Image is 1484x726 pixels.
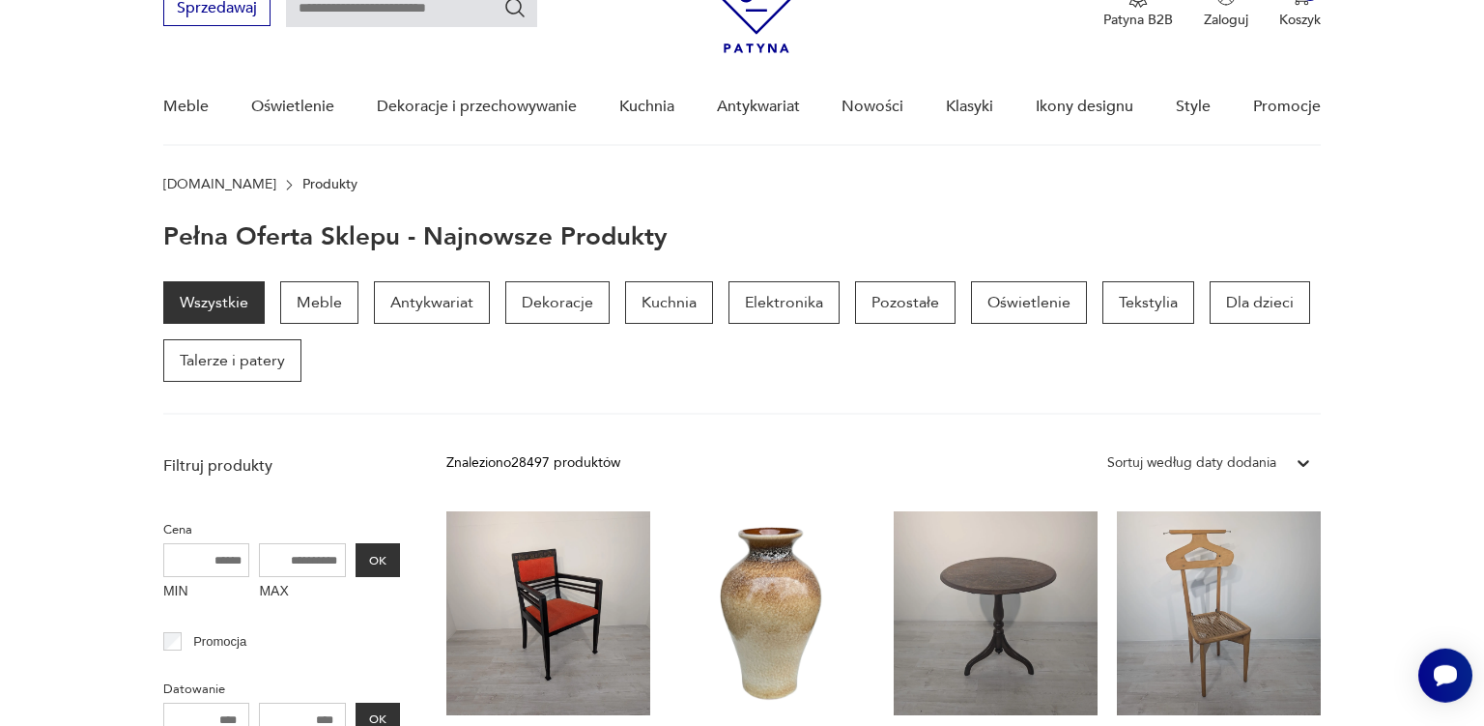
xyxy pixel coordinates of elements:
a: Style [1176,70,1211,144]
a: Kuchnia [619,70,674,144]
div: Znaleziono 28497 produktów [446,452,620,474]
a: Promocje [1253,70,1321,144]
a: Klasyki [946,70,993,144]
a: [DOMAIN_NAME] [163,177,276,192]
a: Dla dzieci [1210,281,1310,324]
button: OK [356,543,400,577]
h1: Pełna oferta sklepu - najnowsze produkty [163,223,668,250]
p: Zaloguj [1204,11,1248,29]
label: MAX [259,577,346,608]
p: Datowanie [163,679,400,700]
a: Talerze i patery [163,339,301,382]
a: Meble [163,70,209,144]
iframe: Smartsupp widget button [1418,649,1472,703]
p: Promocja [193,631,246,653]
a: Oświetlenie [251,70,334,144]
p: Cena [163,519,400,540]
a: Antykwariat [717,70,800,144]
a: Kuchnia [625,281,713,324]
p: Patyna B2B [1103,11,1173,29]
a: Nowości [842,70,903,144]
a: Tekstylia [1102,281,1194,324]
a: Pozostałe [855,281,956,324]
a: Dekoracje [505,281,610,324]
a: Meble [280,281,358,324]
p: Koszyk [1279,11,1321,29]
div: Sortuj według daty dodania [1107,452,1276,474]
label: MIN [163,577,250,608]
a: Sprzedawaj [163,3,271,16]
a: Wszystkie [163,281,265,324]
a: Elektronika [728,281,840,324]
p: Filtruj produkty [163,455,400,477]
a: Antykwariat [374,281,490,324]
a: Dekoracje i przechowywanie [377,70,577,144]
p: Produkty [302,177,357,192]
a: Oświetlenie [971,281,1087,324]
a: Ikony designu [1036,70,1133,144]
